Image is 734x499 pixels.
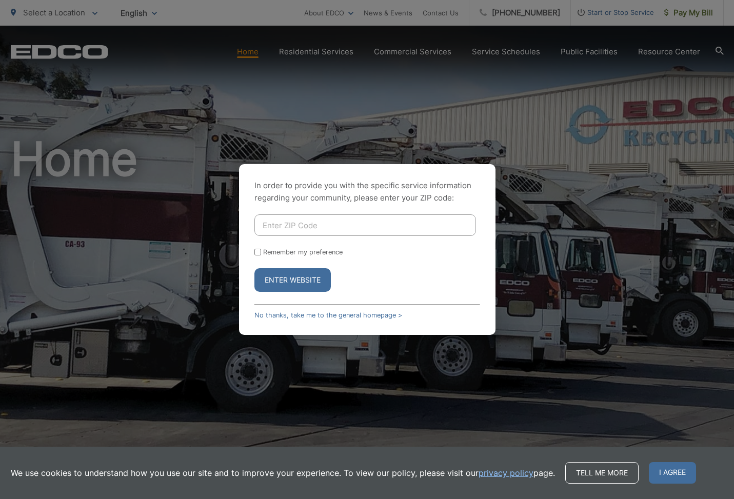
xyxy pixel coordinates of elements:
input: Enter ZIP Code [254,214,476,236]
p: We use cookies to understand how you use our site and to improve your experience. To view our pol... [11,467,555,479]
button: Enter Website [254,268,331,292]
a: privacy policy [479,467,533,479]
a: Tell me more [565,462,639,484]
a: No thanks, take me to the general homepage > [254,311,402,319]
label: Remember my preference [263,248,343,256]
span: I agree [649,462,696,484]
p: In order to provide you with the specific service information regarding your community, please en... [254,179,480,204]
